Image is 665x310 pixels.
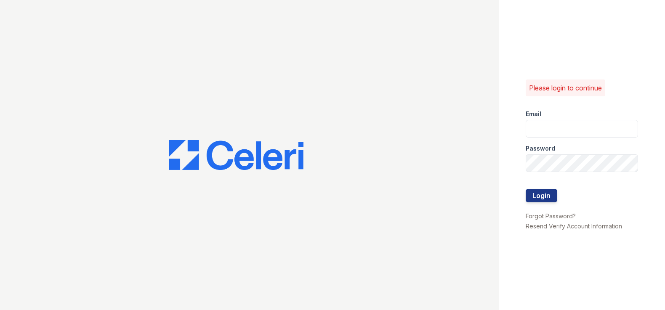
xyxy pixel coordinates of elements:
[169,140,303,170] img: CE_Logo_Blue-a8612792a0a2168367f1c8372b55b34899dd931a85d93a1a3d3e32e68fde9ad4.png
[526,212,576,220] a: Forgot Password?
[526,223,622,230] a: Resend Verify Account Information
[526,144,555,153] label: Password
[526,110,541,118] label: Email
[529,83,602,93] p: Please login to continue
[526,189,557,202] button: Login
